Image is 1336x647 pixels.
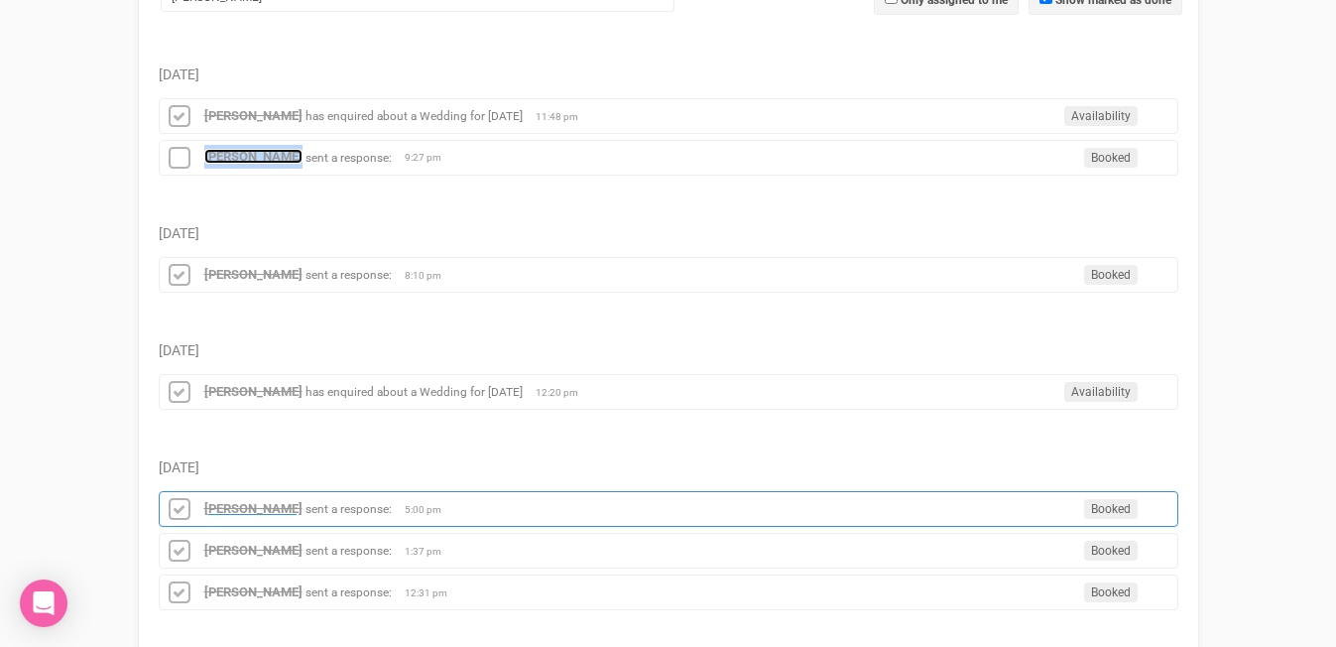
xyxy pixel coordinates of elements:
[204,543,303,558] a: [PERSON_NAME]
[405,503,454,517] span: 5:00 pm
[305,109,523,123] small: has enquired about a Wedding for [DATE]
[204,501,303,516] a: [PERSON_NAME]
[305,502,392,516] small: sent a response:
[305,150,392,164] small: sent a response:
[305,585,392,599] small: sent a response:
[1084,541,1138,561] span: Booked
[159,226,1178,241] h5: [DATE]
[1064,382,1138,402] span: Availability
[204,384,303,399] a: [PERSON_NAME]
[1084,265,1138,285] span: Booked
[1064,106,1138,126] span: Availability
[405,586,454,600] span: 12:31 pm
[159,67,1178,82] h5: [DATE]
[305,268,392,282] small: sent a response:
[159,343,1178,358] h5: [DATE]
[1084,499,1138,519] span: Booked
[20,580,67,627] div: Open Intercom Messenger
[204,584,303,599] a: [PERSON_NAME]
[536,110,585,124] span: 11:48 pm
[204,149,303,164] a: [PERSON_NAME]
[305,385,523,399] small: has enquired about a Wedding for [DATE]
[159,460,1178,475] h5: [DATE]
[1084,582,1138,602] span: Booked
[1084,148,1138,168] span: Booked
[405,269,454,283] span: 8:10 pm
[536,386,585,400] span: 12:20 pm
[204,108,303,123] a: [PERSON_NAME]
[305,544,392,558] small: sent a response:
[405,151,454,165] span: 9:27 pm
[204,267,303,282] a: [PERSON_NAME]
[405,545,454,559] span: 1:37 pm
